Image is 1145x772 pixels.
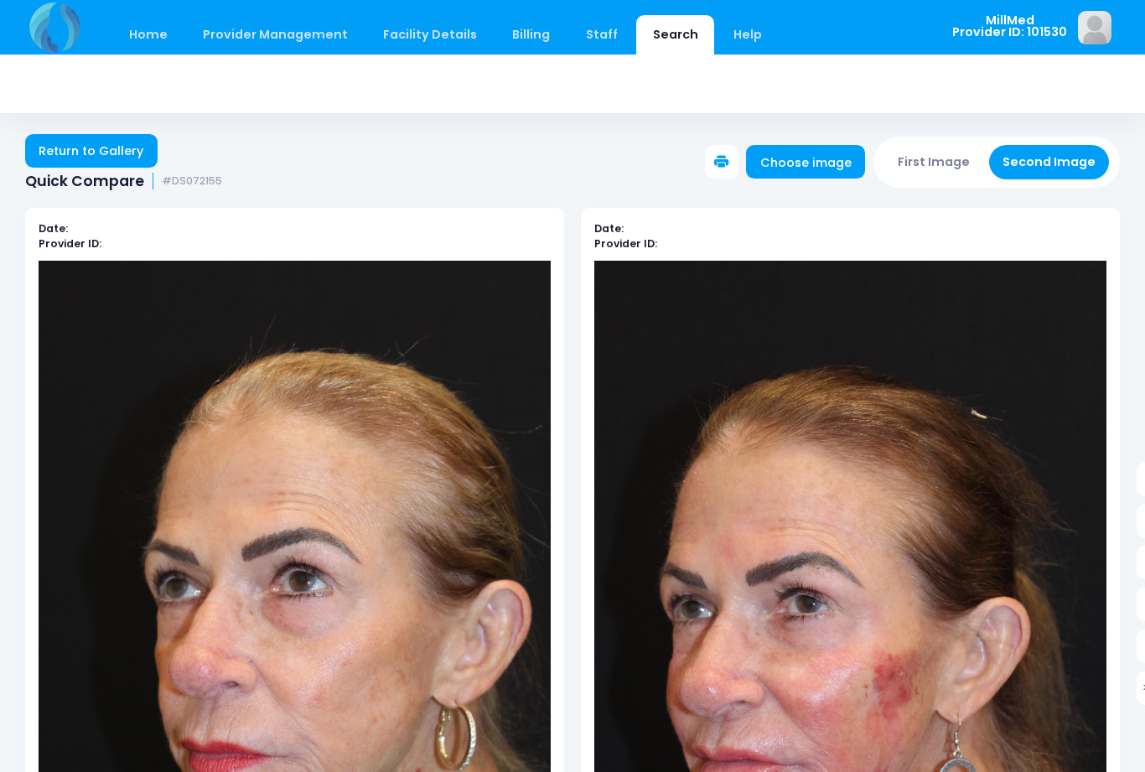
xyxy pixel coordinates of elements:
a: Home [112,15,184,54]
a: Search [636,15,714,54]
small: #DS072155 [162,175,222,188]
b: Date: [39,221,68,236]
button: First Image [884,145,984,179]
span: MillMed Provider ID: 101530 [952,14,1067,39]
a: Return to Gallery [25,134,158,168]
a: Help [718,15,779,54]
b: Provider ID: [39,236,101,251]
a: Facility Details [367,15,494,54]
a: Provider Management [186,15,364,54]
span: Quick Compare [25,173,144,190]
a: Billing [496,15,567,54]
img: image [1078,11,1111,44]
button: Second Image [989,145,1110,179]
a: Staff [569,15,634,54]
b: Date: [594,221,624,236]
b: Provider ID: [594,236,657,251]
a: Choose image [746,145,865,179]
